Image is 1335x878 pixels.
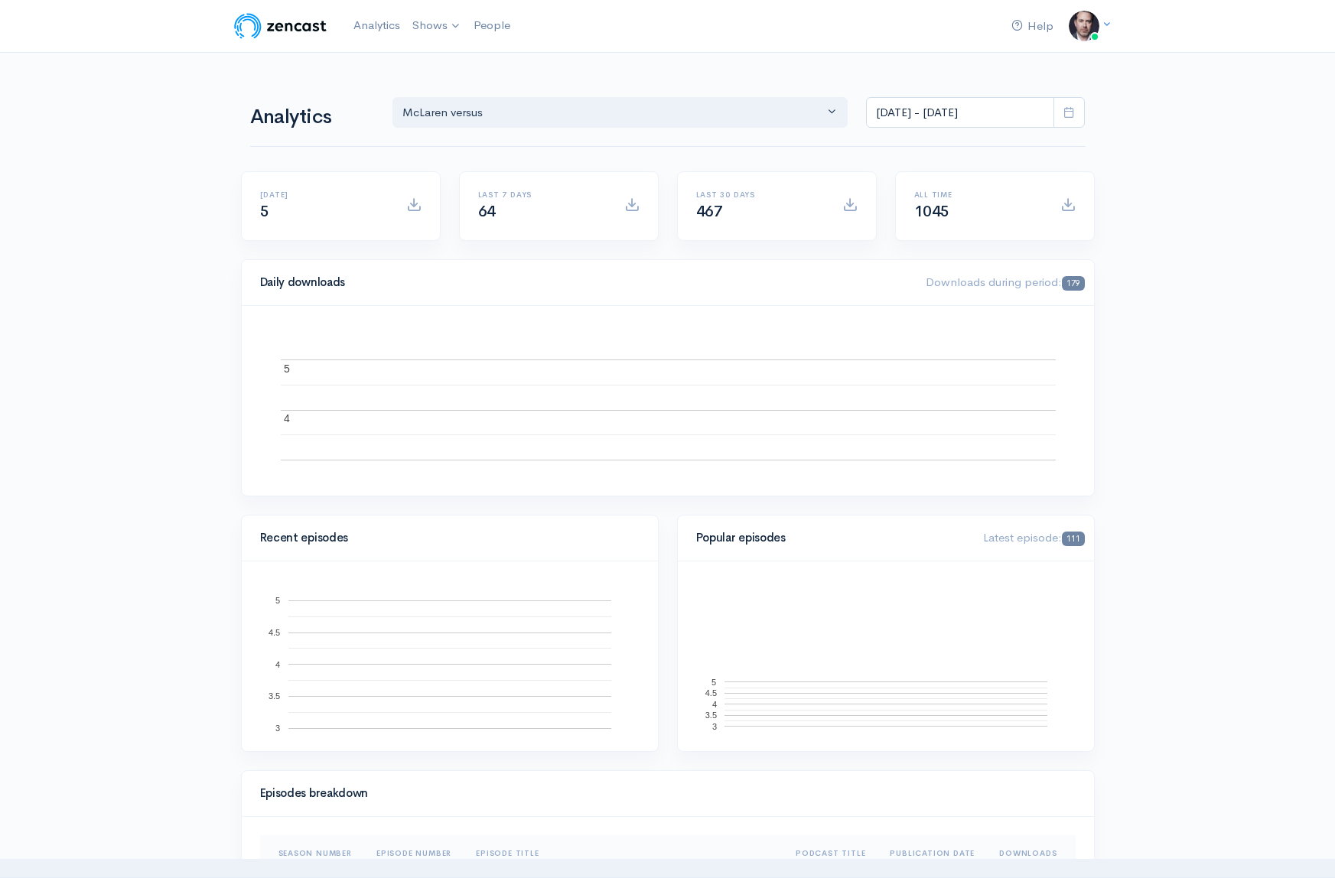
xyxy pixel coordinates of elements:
[268,628,279,637] text: 4.5
[878,835,987,872] th: Sort column
[275,659,280,668] text: 4
[260,276,908,289] h4: Daily downloads
[866,97,1054,128] input: analytics date range selector
[284,362,290,374] text: 5
[478,190,606,199] h6: Last 7 days
[347,9,406,42] a: Analytics
[406,9,467,43] a: Shows
[268,691,279,701] text: 3.5
[705,688,716,698] text: 4.5
[696,190,824,199] h6: Last 30 days
[392,97,848,128] button: McLaren versus
[284,412,290,424] text: 4
[260,202,269,221] span: 5
[260,787,1066,800] h4: Episodes breakdown
[250,106,374,128] h1: Analytics
[260,324,1076,477] svg: A chart.
[364,835,464,872] th: Sort column
[232,11,329,41] img: ZenCast Logo
[914,202,949,221] span: 1045
[260,580,640,733] svg: A chart.
[696,532,965,545] h4: Popular episodes
[711,677,715,686] text: 5
[711,699,716,708] text: 4
[260,835,364,872] th: Sort column
[705,711,716,720] text: 3.5
[478,202,496,221] span: 64
[260,190,388,199] h6: [DATE]
[987,835,1075,872] th: Sort column
[983,530,1084,545] span: Latest episode:
[402,104,825,122] div: McLaren versus
[467,9,516,42] a: People
[260,532,630,545] h4: Recent episodes
[1069,11,1099,41] img: ...
[783,835,878,872] th: Sort column
[1062,276,1084,291] span: 179
[914,190,1042,199] h6: All time
[275,724,280,733] text: 3
[1005,10,1060,43] a: Help
[926,275,1084,289] span: Downloads during period:
[1283,826,1320,863] iframe: gist-messenger-bubble-iframe
[696,580,1076,733] svg: A chart.
[696,202,723,221] span: 467
[711,721,716,730] text: 3
[1062,532,1084,546] span: 111
[464,835,783,872] th: Sort column
[275,596,279,605] text: 5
